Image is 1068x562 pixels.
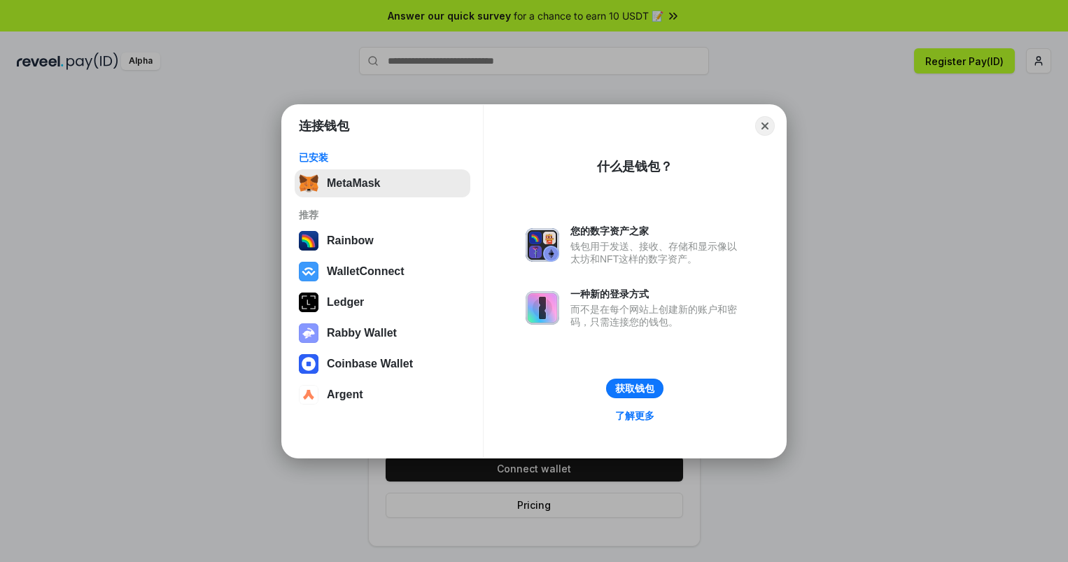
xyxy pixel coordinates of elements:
div: 而不是在每个网站上创建新的账户和密码，只需连接您的钱包。 [570,303,744,328]
button: WalletConnect [295,258,470,286]
div: 了解更多 [615,409,654,422]
a: 了解更多 [607,407,663,425]
div: WalletConnect [327,265,405,278]
button: Rabby Wallet [295,319,470,347]
div: 什么是钱包？ [597,158,673,175]
button: MetaMask [295,169,470,197]
img: svg+xml,%3Csvg%20xmlns%3D%22http%3A%2F%2Fwww.w3.org%2F2000%2Fsvg%22%20width%3D%2228%22%20height%3... [299,293,318,312]
img: svg+xml,%3Csvg%20width%3D%2228%22%20height%3D%2228%22%20viewBox%3D%220%200%2028%2028%22%20fill%3D... [299,354,318,374]
div: Coinbase Wallet [327,358,413,370]
img: svg+xml,%3Csvg%20xmlns%3D%22http%3A%2F%2Fwww.w3.org%2F2000%2Fsvg%22%20fill%3D%22none%22%20viewBox... [526,291,559,325]
div: 一种新的登录方式 [570,288,744,300]
h1: 连接钱包 [299,118,349,134]
div: Ledger [327,296,364,309]
img: svg+xml,%3Csvg%20width%3D%2228%22%20height%3D%2228%22%20viewBox%3D%220%200%2028%2028%22%20fill%3D... [299,262,318,281]
div: 已安装 [299,151,466,164]
div: 钱包用于发送、接收、存储和显示像以太坊和NFT这样的数字资产。 [570,240,744,265]
img: svg+xml,%3Csvg%20xmlns%3D%22http%3A%2F%2Fwww.w3.org%2F2000%2Fsvg%22%20fill%3D%22none%22%20viewBox... [299,323,318,343]
div: MetaMask [327,177,380,190]
img: svg+xml,%3Csvg%20width%3D%2228%22%20height%3D%2228%22%20viewBox%3D%220%200%2028%2028%22%20fill%3D... [299,385,318,405]
div: Rabby Wallet [327,327,397,339]
div: 您的数字资产之家 [570,225,744,237]
img: svg+xml,%3Csvg%20xmlns%3D%22http%3A%2F%2Fwww.w3.org%2F2000%2Fsvg%22%20fill%3D%22none%22%20viewBox... [526,228,559,262]
button: 获取钱包 [606,379,663,398]
button: Argent [295,381,470,409]
div: Rainbow [327,234,374,247]
button: Rainbow [295,227,470,255]
div: Argent [327,388,363,401]
button: Coinbase Wallet [295,350,470,378]
img: svg+xml,%3Csvg%20width%3D%22120%22%20height%3D%22120%22%20viewBox%3D%220%200%20120%20120%22%20fil... [299,231,318,251]
button: Close [755,116,775,136]
div: 推荐 [299,209,466,221]
button: Ledger [295,288,470,316]
img: svg+xml,%3Csvg%20fill%3D%22none%22%20height%3D%2233%22%20viewBox%3D%220%200%2035%2033%22%20width%... [299,174,318,193]
div: 获取钱包 [615,382,654,395]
